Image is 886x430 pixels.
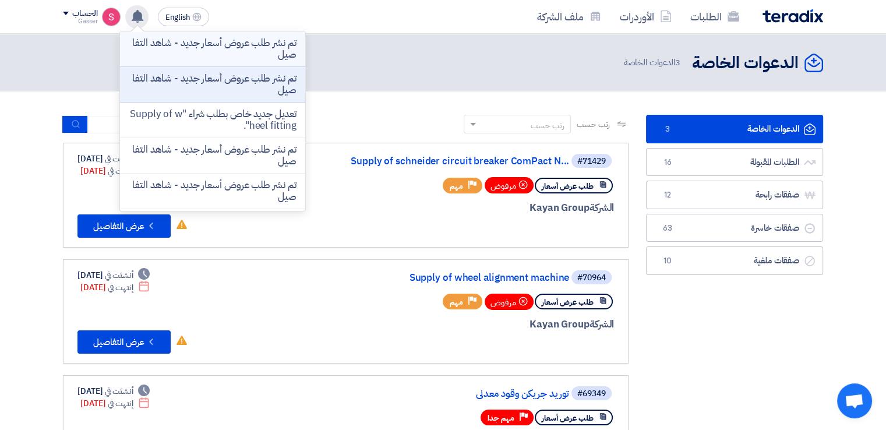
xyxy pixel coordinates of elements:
div: الحساب [72,9,97,19]
div: #69349 [577,390,606,398]
div: [DATE] [80,165,150,177]
a: الطلبات [681,3,749,30]
span: الدعوات الخاصة [623,56,683,69]
span: طلب عرض أسعار [542,181,594,192]
a: صفقات رابحة12 [646,181,823,209]
span: 12 [661,189,675,201]
span: أنشئت في [105,385,133,397]
span: إنتهت في [108,281,133,294]
div: رتب حسب [531,119,564,132]
a: صفقات خاسرة63 [646,214,823,242]
button: English [158,8,209,26]
a: الطلبات المقبولة16 [646,148,823,177]
div: #70964 [577,274,606,282]
span: طلب عرض أسعار [542,413,594,424]
span: إنتهت في [108,165,133,177]
div: [DATE] [77,153,150,165]
span: English [165,13,190,22]
span: 3 [675,56,680,69]
a: صفقات ملغية10 [646,246,823,275]
span: 63 [661,223,675,234]
span: الشركة [590,317,615,332]
input: ابحث بعنوان أو رقم الطلب [88,116,251,133]
p: تم نشر طلب عروض أسعار جديد - شاهد التفاصيل [129,144,296,167]
div: [DATE] [80,281,150,294]
a: ملف الشركة [528,3,610,30]
span: طلب عرض أسعار [542,297,594,308]
p: تعديل جديد خاص بطلب شراء "Supply of wheel fitting". [129,108,296,132]
span: مهم [450,297,463,308]
span: الشركة [590,200,615,215]
span: أنشئت في [105,153,133,165]
div: [DATE] [77,269,150,281]
div: Kayan Group [334,200,614,216]
span: 3 [661,124,675,135]
div: مرفوض [485,177,534,193]
span: أنشئت في [105,269,133,281]
a: الدعوات الخاصة3 [646,115,823,143]
img: Teradix logo [763,9,823,23]
div: مرفوض [485,294,534,310]
a: الأوردرات [610,3,681,30]
a: توريد جريكن وقود معدني [336,389,569,399]
span: 10 [661,255,675,267]
button: عرض التفاصيل [77,214,171,238]
p: تم نشر طلب عروض أسعار جديد - شاهد التفاصيل [129,73,296,96]
a: Supply of schneider circuit breaker ComPact N... [336,156,569,167]
div: #71429 [577,157,606,165]
h2: الدعوات الخاصة [692,52,799,75]
div: Kayan Group [334,317,614,332]
div: Open chat [837,383,872,418]
span: مهم [450,181,463,192]
span: إنتهت في [108,397,133,410]
p: تم نشر طلب عروض أسعار جديد - شاهد التفاصيل [129,179,296,203]
img: unnamed_1748516558010.png [102,8,121,26]
p: تم نشر طلب عروض أسعار جديد - شاهد التفاصيل [129,37,296,61]
span: رتب حسب [577,118,610,131]
button: عرض التفاصيل [77,330,171,354]
span: 16 [661,157,675,168]
a: Supply of wheel alignment machine [336,273,569,283]
div: Gasser [63,18,97,24]
span: مهم جدا [488,413,514,424]
div: [DATE] [80,397,150,410]
div: [DATE] [77,385,150,397]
